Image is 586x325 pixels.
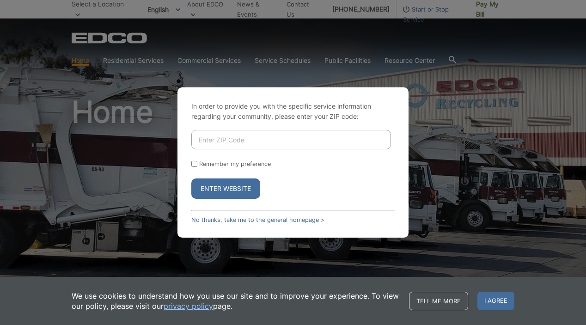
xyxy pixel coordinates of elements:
a: privacy policy [164,301,213,311]
label: Remember my preference [199,160,271,167]
input: Enter ZIP Code [191,130,391,149]
a: Tell me more [409,292,468,310]
p: We use cookies to understand how you use our site and to improve your experience. To view our pol... [72,291,400,311]
p: In order to provide you with the specific service information regarding your community, please en... [191,101,395,122]
span: I agree [477,292,514,310]
button: Enter Website [191,178,260,199]
a: No thanks, take me to the general homepage > [191,216,324,223]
